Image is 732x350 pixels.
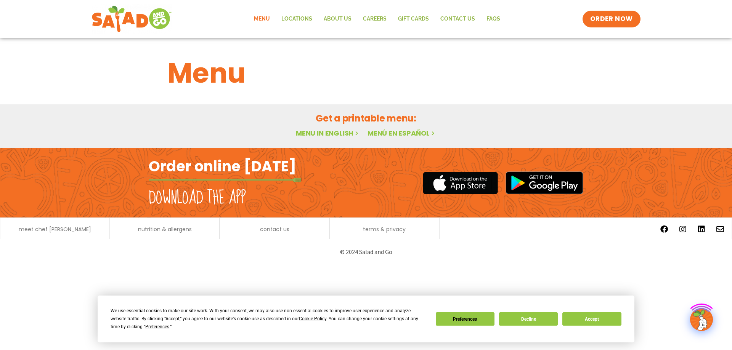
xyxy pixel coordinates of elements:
[91,4,172,34] img: new-SAG-logo-768×292
[583,11,640,27] a: ORDER NOW
[357,10,392,28] a: Careers
[506,171,583,194] img: google_play
[481,10,506,28] a: FAQs
[138,227,192,232] a: nutrition & allergens
[149,178,301,182] img: fork
[423,171,498,195] img: appstore
[276,10,318,28] a: Locations
[260,227,289,232] a: contact us
[436,312,494,326] button: Preferences
[299,316,326,321] span: Cookie Policy
[296,128,360,138] a: Menu in English
[435,10,481,28] a: Contact Us
[149,157,296,176] h2: Order online [DATE]
[248,10,276,28] a: Menu
[149,187,246,209] h2: Download the app
[167,53,565,94] h1: Menu
[318,10,357,28] a: About Us
[145,324,169,329] span: Preferences
[562,312,621,326] button: Accept
[363,227,406,232] a: terms & privacy
[248,10,506,28] nav: Menu
[392,10,435,28] a: GIFT CARDS
[98,296,634,342] div: Cookie Consent Prompt
[111,307,426,331] div: We use essential cookies to make our site work. With your consent, we may also use non-essential ...
[590,14,633,24] span: ORDER NOW
[499,312,558,326] button: Decline
[19,227,91,232] a: meet chef [PERSON_NAME]
[152,247,579,257] p: © 2024 Salad and Go
[368,128,436,138] a: Menú en español
[167,112,565,125] h2: Get a printable menu:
